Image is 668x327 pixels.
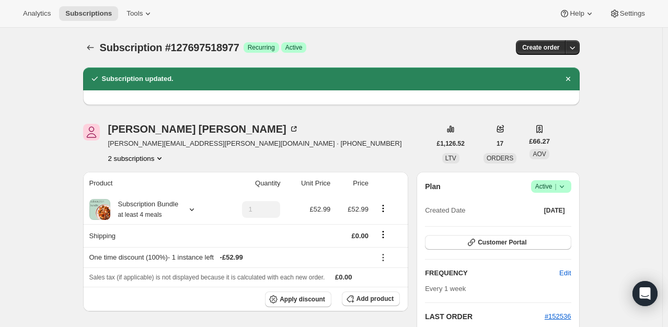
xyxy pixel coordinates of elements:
button: Subscriptions [83,40,98,55]
div: Subscription Bundle [110,199,179,220]
span: Sales tax (if applicable) is not displayed because it is calculated with each new order. [89,274,325,281]
h2: LAST ORDER [425,311,545,322]
span: [DATE] [544,206,565,215]
button: Add product [342,291,400,306]
span: - £52.99 [220,252,243,263]
button: #152536 [545,311,571,322]
span: £66.27 [529,136,550,147]
span: Customer Portal [478,238,526,247]
small: at least 4 meals [118,211,162,218]
span: Create order [522,43,559,52]
button: Create order [516,40,566,55]
th: Product [83,172,222,195]
button: Shipping actions [375,229,391,240]
span: LTV [445,155,456,162]
button: Customer Portal [425,235,571,250]
button: Product actions [108,153,165,163]
button: Edit [553,265,577,282]
span: ORDERS [487,155,513,162]
h2: Plan [425,181,441,192]
button: Product actions [375,203,391,214]
span: Settings [620,9,645,18]
button: Tools [120,6,159,21]
button: Apply discount [265,291,331,307]
span: Help [570,9,584,18]
span: £52.99 [348,205,368,213]
span: £0.00 [335,273,352,281]
span: Subscription #127697518977 [100,42,239,53]
span: Tools [126,9,143,18]
span: Active [535,181,567,192]
span: Recurring [248,43,275,52]
h2: FREQUENCY [425,268,559,278]
button: Dismiss notification [561,72,575,86]
button: Subscriptions [59,6,118,21]
button: Analytics [17,6,57,21]
span: Edit [559,268,571,278]
span: Analytics [23,9,51,18]
th: Shipping [83,224,222,247]
span: 17 [497,139,503,148]
th: Quantity [221,172,283,195]
span: Julie Birkle [83,124,100,141]
span: Apply discount [280,295,325,303]
span: Add product [356,295,394,303]
span: [PERSON_NAME][EMAIL_ADDRESS][PERSON_NAME][DOMAIN_NAME] · [PHONE_NUMBER] [108,138,402,149]
span: £52.99 [310,205,331,213]
span: Active [285,43,303,52]
button: [DATE] [538,203,571,218]
span: Every 1 week [425,285,466,293]
button: 17 [490,136,510,151]
h2: Subscription updated. [102,74,174,84]
span: Subscriptions [65,9,112,18]
button: £1,126.52 [431,136,471,151]
div: Open Intercom Messenger [632,281,658,306]
th: Price [333,172,372,195]
span: £1,126.52 [437,139,465,148]
button: Settings [603,6,651,21]
span: | [555,182,556,191]
a: #152536 [545,312,571,320]
button: Help [553,6,601,21]
div: One time discount (100%) - 1 instance left [89,252,368,263]
span: £0.00 [351,232,368,240]
span: Created Date [425,205,465,216]
img: product img [89,199,110,220]
div: [PERSON_NAME] [PERSON_NAME] [108,124,299,134]
th: Unit Price [283,172,333,195]
span: AOV [533,150,546,158]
